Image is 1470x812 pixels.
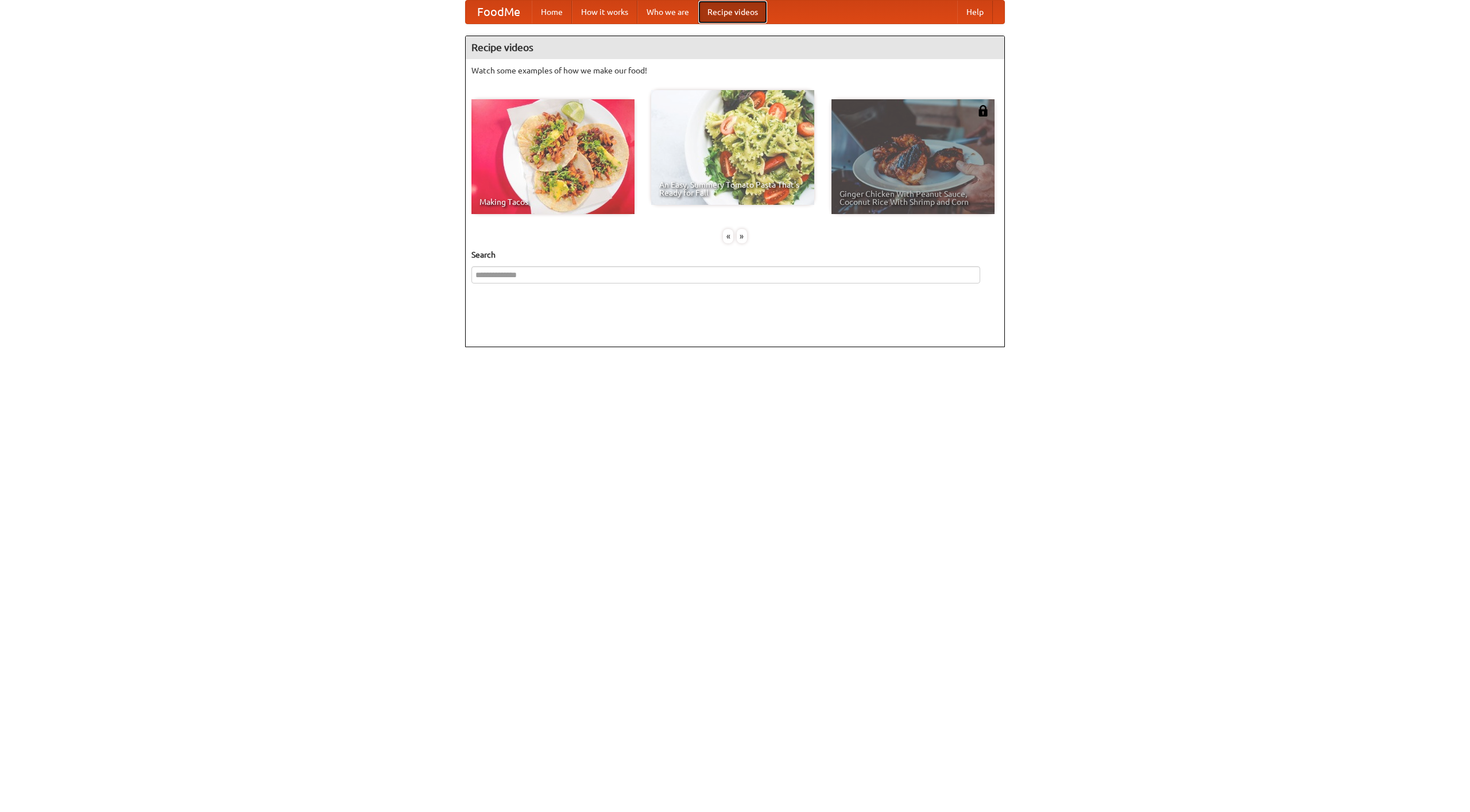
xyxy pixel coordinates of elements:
h5: Search [471,249,999,261]
span: Making Tacos [479,198,626,206]
a: Recipe videos [698,1,767,24]
a: Home [532,1,572,24]
a: FoodMe [466,1,532,24]
a: Help [957,1,993,24]
div: « [723,229,733,243]
a: How it works [572,1,637,24]
h4: Recipe videos [466,36,1004,59]
p: Watch some examples of how we make our food! [471,65,999,76]
a: Who we are [637,1,698,24]
a: An Easy, Summery Tomato Pasta That's Ready for Fall [651,90,814,205]
span: An Easy, Summery Tomato Pasta That's Ready for Fall [659,181,806,197]
div: » [737,229,747,243]
img: 483408.png [977,105,989,116]
a: Making Tacos [471,99,635,214]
